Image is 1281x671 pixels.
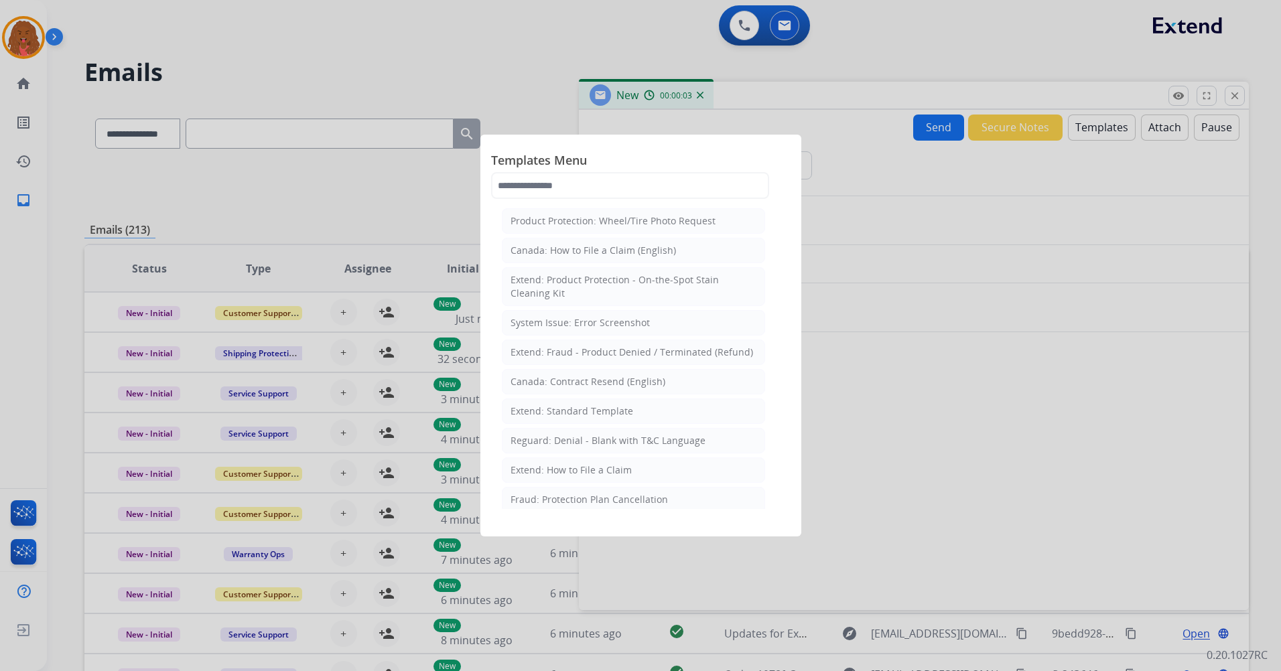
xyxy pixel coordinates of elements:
[511,346,753,359] div: Extend: Fraud - Product Denied / Terminated (Refund)
[511,434,705,447] div: Reguard: Denial - Blank with T&C Language
[511,463,632,477] div: Extend: How to File a Claim
[511,214,716,228] div: Product Protection: Wheel/Tire Photo Request
[511,404,633,418] div: Extend: Standard Template
[491,151,791,172] span: Templates Menu
[511,244,676,257] div: Canada: How to File a Claim (English)
[511,316,650,329] div: System Issue: Error Screenshot
[511,375,665,388] div: Canada: Contract Resend (English)
[511,273,756,300] div: Extend: Product Protection - On-the-Spot Stain Cleaning Kit
[511,493,668,506] div: Fraud: Protection Plan Cancellation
